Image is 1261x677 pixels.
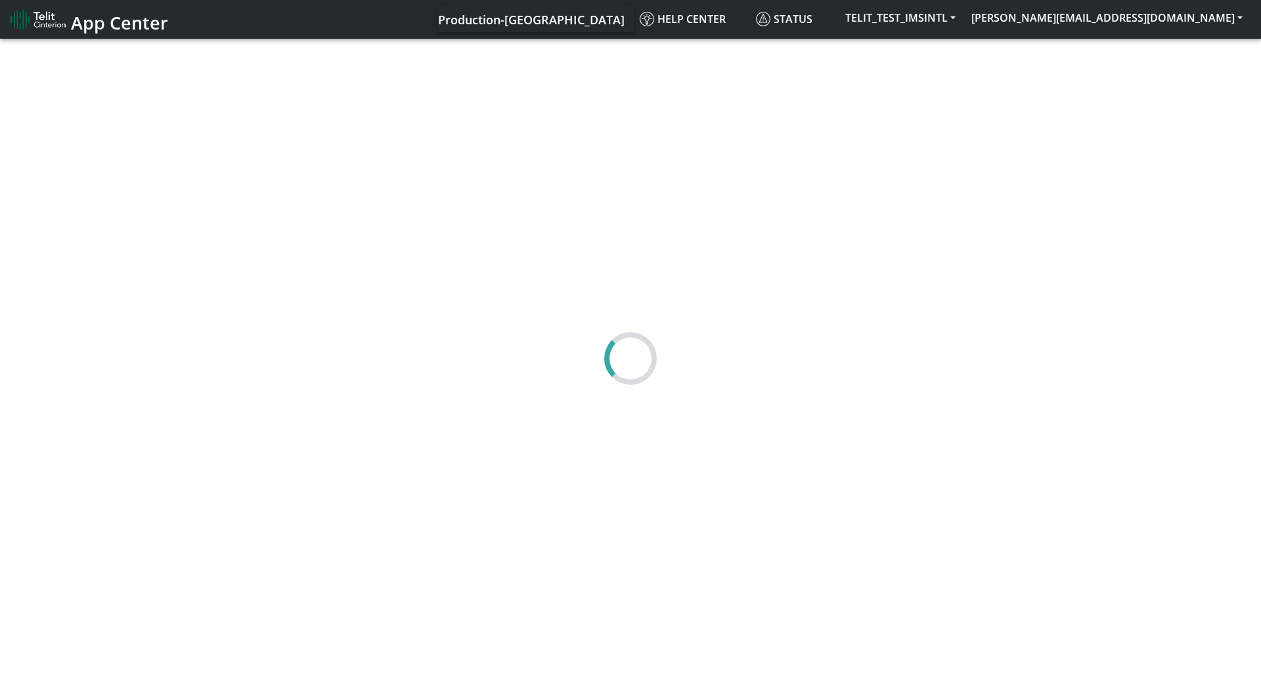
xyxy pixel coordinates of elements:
span: Status [756,12,812,26]
button: TELIT_TEST_IMSINTL [837,6,963,30]
img: knowledge.svg [640,12,654,26]
span: Help center [640,12,726,26]
a: Status [751,6,837,32]
img: logo-telit-cinterion-gw-new.png [11,9,66,30]
span: Production-[GEOGRAPHIC_DATA] [438,12,625,28]
a: Your current platform instance [437,6,624,32]
button: [PERSON_NAME][EMAIL_ADDRESS][DOMAIN_NAME] [963,6,1250,30]
img: status.svg [756,12,770,26]
span: App Center [71,11,168,35]
a: Help center [634,6,751,32]
a: App Center [11,5,166,33]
